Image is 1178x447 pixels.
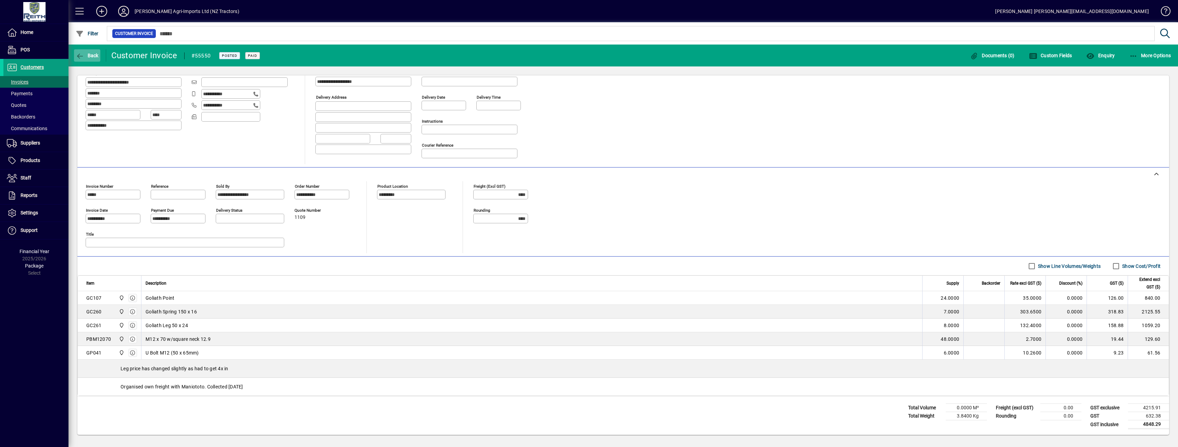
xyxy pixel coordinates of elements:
button: Add [91,5,113,17]
a: Knowledge Base [1156,1,1169,24]
td: 0.0000 [1045,346,1087,360]
span: Ashburton [117,294,125,302]
span: Supply [947,280,959,287]
td: 0.0000 [1045,332,1087,346]
span: Communications [7,126,47,131]
td: 61.56 [1128,346,1169,360]
mat-label: Freight (excl GST) [474,184,505,189]
div: 303.6500 [1009,308,1041,315]
td: 840.00 [1128,291,1169,305]
td: 19.44 [1087,332,1128,346]
div: Organised own freight with Maniototo. Collected [DATE] [78,378,1169,396]
span: Ashburton [117,335,125,343]
td: 0.0000 [1045,291,1087,305]
mat-label: Delivery status [216,208,242,213]
div: GP041 [86,349,101,356]
div: 2.7000 [1009,336,1041,343]
td: 0.0000 [1045,305,1087,319]
td: 126.00 [1087,291,1128,305]
mat-label: Product location [377,184,408,189]
mat-label: Delivery date [422,95,445,100]
label: Show Cost/Profit [1121,263,1161,270]
span: 7.0000 [944,308,960,315]
td: Freight (excl GST) [992,404,1040,412]
mat-label: Order number [295,184,319,189]
span: 48.0000 [941,336,959,343]
td: 4848.29 [1128,420,1169,429]
div: [PERSON_NAME] [PERSON_NAME][EMAIL_ADDRESS][DOMAIN_NAME] [995,6,1149,17]
mat-label: Rounding [474,208,490,213]
span: Posted [222,53,237,58]
a: Reports [3,187,68,204]
span: Rate excl GST ($) [1010,280,1041,287]
td: 318.83 [1087,305,1128,319]
td: Rounding [992,412,1040,420]
td: Total Volume [905,404,946,412]
td: GST inclusive [1087,420,1128,429]
span: Settings [21,210,38,215]
div: [PERSON_NAME] Agri-Imports Ltd (NZ Tractors) [135,6,239,17]
mat-label: Invoice number [86,184,113,189]
span: Invoices [7,79,28,85]
a: Quotes [3,99,68,111]
div: GC107 [86,295,101,301]
span: Customers [21,64,44,70]
td: 158.88 [1087,319,1128,332]
span: Package [25,263,43,269]
td: 1059.20 [1128,319,1169,332]
div: 10.2600 [1009,349,1041,356]
span: M12 x 70 w/square neck 12.9 [146,336,211,343]
span: Payments [7,91,33,96]
a: Suppliers [3,135,68,152]
td: 0.00 [1040,404,1081,412]
span: Ashburton [117,349,125,357]
span: Quote number [294,208,336,213]
span: 8.0000 [944,322,960,329]
span: Goliath Point [146,295,174,301]
div: GC260 [86,308,101,315]
mat-label: Courier Reference [422,143,453,148]
span: Filter [76,31,99,36]
a: Backorders [3,111,68,123]
span: Home [21,29,33,35]
span: Backorder [982,280,1000,287]
span: 24.0000 [941,295,959,301]
span: Back [76,53,99,58]
td: 0.0000 M³ [946,404,987,412]
button: Profile [113,5,135,17]
span: Goliath Spring 150 x 16 [146,308,197,315]
mat-label: Invoice date [86,208,108,213]
button: Filter [74,27,100,40]
mat-label: Delivery time [477,95,501,100]
span: Products [21,158,40,163]
div: 132.4000 [1009,322,1041,329]
mat-label: Payment due [151,208,174,213]
app-page-header-button: Back [68,49,106,62]
a: Support [3,222,68,239]
span: U Bolt M12 (50 x 65mm) [146,349,199,356]
a: Home [3,24,68,41]
td: 4215.91 [1128,404,1169,412]
span: Extend excl GST ($) [1132,276,1160,291]
div: Customer Invoice [111,50,177,61]
td: 0.00 [1040,412,1081,420]
span: Custom Fields [1029,53,1072,58]
div: 35.0000 [1009,295,1041,301]
td: GST exclusive [1087,404,1128,412]
button: Back [74,49,100,62]
td: 129.60 [1128,332,1169,346]
span: Ashburton [117,308,125,315]
span: Enquiry [1086,53,1115,58]
span: Description [146,280,166,287]
a: POS [3,41,68,59]
a: Staff [3,170,68,187]
td: 3.8400 Kg [946,412,987,420]
span: Ashburton [117,322,125,329]
div: PBM12070 [86,336,111,343]
span: 6.0000 [944,349,960,356]
td: 9.23 [1087,346,1128,360]
span: Item [86,280,95,287]
span: GST ($) [1110,280,1124,287]
div: Leg price has changed slightly as had to get 4x in [78,360,1169,377]
span: More Options [1129,53,1171,58]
